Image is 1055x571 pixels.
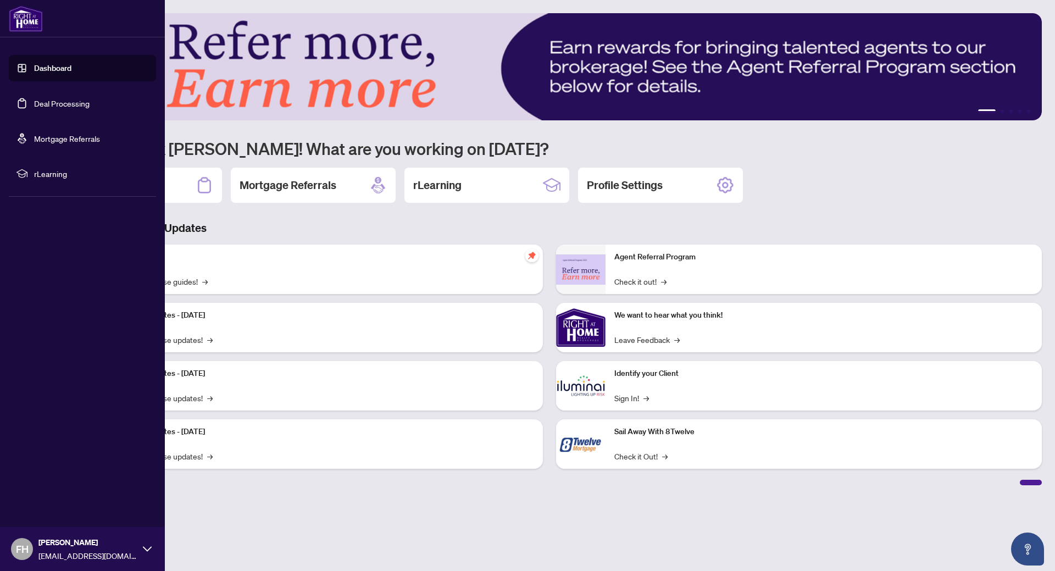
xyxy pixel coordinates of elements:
button: 2 [1000,109,1004,114]
img: Agent Referral Program [556,254,606,285]
span: rLearning [34,168,148,180]
span: → [207,334,213,346]
span: [EMAIL_ADDRESS][DOMAIN_NAME] [38,550,137,562]
h1: Welcome back [PERSON_NAME]! What are you working on [DATE]? [57,138,1042,159]
img: Slide 0 [57,13,1042,120]
a: Sign In!→ [614,392,649,404]
button: 5 [1026,109,1031,114]
span: pushpin [525,249,538,262]
a: Leave Feedback→ [614,334,680,346]
img: We want to hear what you think! [556,303,606,352]
h2: Mortgage Referrals [240,178,336,193]
img: logo [9,5,43,32]
h2: Profile Settings [587,178,663,193]
span: FH [16,541,29,557]
p: Self-Help [115,251,534,263]
button: 1 [978,109,996,114]
p: Sail Away With 8Twelve [614,426,1033,438]
span: → [207,450,213,462]
p: Identify your Client [614,368,1033,380]
a: Check it Out!→ [614,450,668,462]
span: → [662,450,668,462]
span: → [207,392,213,404]
span: [PERSON_NAME] [38,536,137,548]
p: Platform Updates - [DATE] [115,368,534,380]
p: Platform Updates - [DATE] [115,309,534,321]
a: Dashboard [34,63,71,73]
h3: Brokerage & Industry Updates [57,220,1042,236]
a: Mortgage Referrals [34,134,100,143]
button: 3 [1009,109,1013,114]
p: Platform Updates - [DATE] [115,426,534,438]
h2: rLearning [413,178,462,193]
img: Sail Away With 8Twelve [556,419,606,469]
p: Agent Referral Program [614,251,1033,263]
button: 4 [1018,109,1022,114]
span: → [674,334,680,346]
img: Identify your Client [556,361,606,411]
span: → [643,392,649,404]
a: Deal Processing [34,98,90,108]
a: Check it out!→ [614,275,667,287]
p: We want to hear what you think! [614,309,1033,321]
button: Open asap [1011,533,1044,566]
span: → [661,275,667,287]
span: → [202,275,208,287]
